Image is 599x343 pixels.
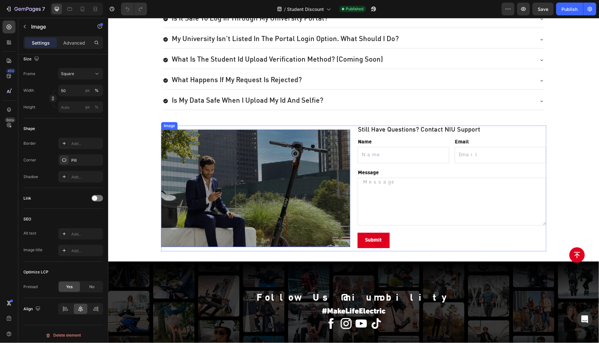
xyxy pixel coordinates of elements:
button: Delete element [23,330,103,341]
span: No [89,284,94,290]
div: Shape [23,126,35,132]
div: Name [249,120,341,129]
img: gempages_446628546337572050-64173a63-d95d-4661-b37f-780bf269a2d9.png [247,299,259,312]
div: px [85,88,90,93]
div: Message [249,150,438,159]
div: % [95,88,99,93]
span: Published [346,6,363,12]
div: Add... [71,141,101,147]
div: Add... [71,248,101,254]
label: Frame [23,71,35,77]
div: px [85,104,90,110]
p: what is the student id upload verification method? (coming soon) [64,37,275,47]
button: px [93,103,100,111]
input: Email [346,129,438,145]
div: Image title [23,247,42,253]
button: px [93,87,100,94]
img: gempages_446628546337572050-1f4c0f62-0105-4e1e-b262-bac2d527421d.png [232,299,244,312]
p: 7 [42,5,45,13]
button: % [84,87,91,94]
div: SEO [23,216,31,222]
div: Undo/Redo [121,3,147,15]
button: 7 [3,3,48,15]
button: Submit [249,215,282,230]
div: Alt text [23,230,36,236]
div: Align [23,305,42,313]
div: Border [23,141,36,146]
label: Width [23,88,34,93]
div: Submit [257,219,274,226]
div: Size [23,55,40,64]
div: Add... [71,174,101,180]
div: Image [54,105,68,111]
div: Pill [71,158,101,163]
input: px% [58,85,103,96]
div: Shadow [23,174,38,180]
p: Settings [32,39,50,46]
p: #MakeLifeElectric [54,287,438,299]
button: Square [58,68,103,80]
div: Publish [562,6,578,13]
div: 450 [6,68,15,73]
img: gempages_446628546337572050-59e0638c-5400-46f4-8ce2-505655778a35.png [217,299,229,312]
p: Image [31,23,86,30]
p: what happens if my request is rejected? [64,57,194,68]
div: Delete element [46,332,81,339]
label: Height [23,104,35,110]
div: Email [346,120,438,129]
img: gempages_446628546337572050-370c6fb7-599f-4330-a98a-8a935f41f0ac.webp [53,112,242,229]
div: Preload [23,284,38,290]
span: Student Discount [287,6,324,13]
input: Name [249,129,341,145]
h2: Follow Us @niumobility [53,274,438,287]
div: Optimize LCP [23,269,48,275]
span: / [284,6,286,13]
button: Save [533,3,554,15]
div: Link [23,195,31,201]
img: gempages_446628546337572050-ec5ddede-83c3-4362-ac3c-275a4bd373d6.png [262,299,274,312]
span: Square [61,71,74,77]
button: % [84,103,91,111]
div: Open Intercom Messenger [577,312,593,327]
p: my university isn't listed in the portal login option. what should i do? [64,16,291,27]
div: Add... [71,231,101,237]
div: % [95,104,99,110]
span: Save [538,6,549,12]
p: Still Have Questions? Contact NIU Support [250,108,438,116]
input: px% [58,101,103,113]
div: Beta [5,117,15,123]
div: Corner [23,157,36,163]
span: Yes [66,284,73,290]
p: is my data safe when i upload my id and selfie? [64,78,215,88]
button: Publish [556,3,583,15]
p: Advanced [63,39,85,46]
